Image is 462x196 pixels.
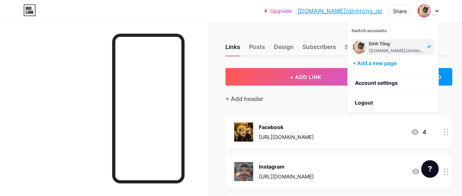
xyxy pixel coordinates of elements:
div: [URL][DOMAIN_NAME] [259,173,314,180]
a: Upgrade [264,8,292,14]
button: + ADD LINK [225,68,386,86]
div: [URL][DOMAIN_NAME] [259,133,314,141]
div: [DOMAIN_NAME]/dinhtong_dz [369,48,425,54]
a: Account settings [348,73,438,93]
img: dinhtong_dz [418,5,430,17]
span: + ADD LINK [290,74,321,80]
img: dinhtong_dz [353,41,366,54]
img: Instagram [234,162,253,181]
div: 4 [411,128,426,136]
div: Stats [345,42,359,56]
div: Subscribers [302,42,336,56]
li: Logout [348,93,438,113]
a: [DOMAIN_NAME]/dinhtong_dz [298,7,382,15]
div: Instagram [259,163,314,170]
div: Posts [249,42,265,56]
div: Đinh Tổng [369,41,425,47]
div: Share [393,7,407,15]
div: Links [225,42,240,56]
span: Switch accounts [351,28,387,33]
div: Design [274,42,294,56]
div: + Add a new page [353,60,435,67]
img: Facebook [234,122,253,142]
div: 1 [411,167,426,176]
div: + Add header [225,94,263,103]
div: Facebook [259,123,314,131]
